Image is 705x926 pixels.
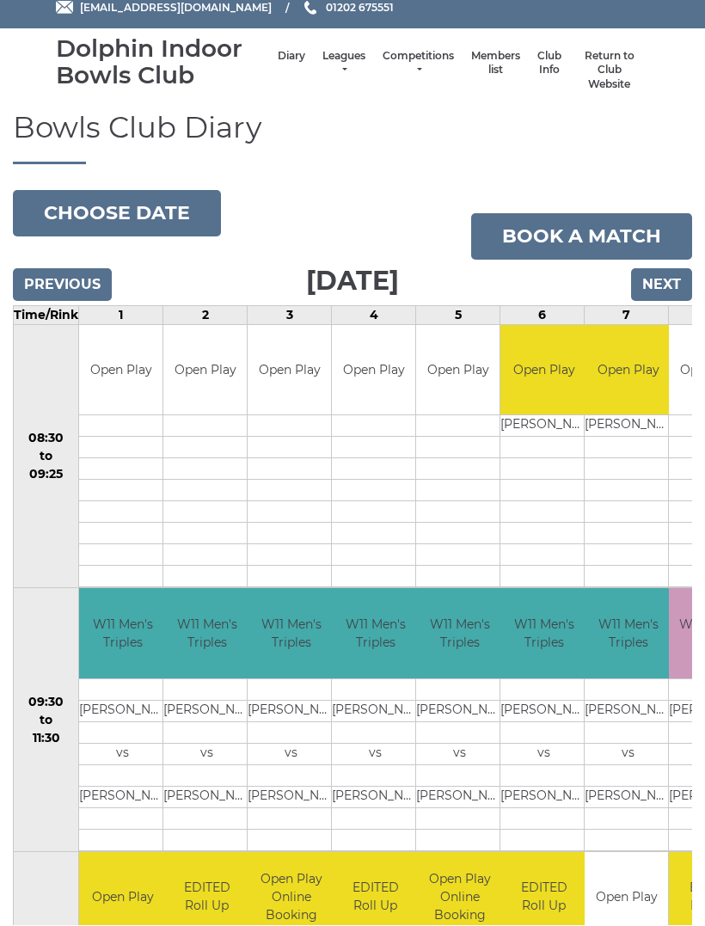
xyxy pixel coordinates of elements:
[13,113,692,164] h1: Bowls Club Diary
[500,306,585,325] td: 6
[248,787,334,808] td: [PERSON_NAME]
[248,326,331,416] td: Open Play
[332,589,419,679] td: W11 Men's Triples
[13,191,221,237] button: Choose date
[332,701,419,722] td: [PERSON_NAME]
[163,306,248,325] td: 2
[163,787,250,808] td: [PERSON_NAME]
[79,787,166,808] td: [PERSON_NAME]
[79,589,166,679] td: W11 Men's Triples
[248,744,334,765] td: vs
[585,416,671,438] td: [PERSON_NAME]
[416,701,503,722] td: [PERSON_NAME]
[248,701,334,722] td: [PERSON_NAME]
[585,744,671,765] td: vs
[500,701,587,722] td: [PERSON_NAME]
[471,50,520,78] a: Members list
[332,326,415,416] td: Open Play
[416,589,503,679] td: W11 Men's Triples
[500,787,587,808] td: [PERSON_NAME]
[79,306,163,325] td: 1
[500,326,587,416] td: Open Play
[585,326,671,416] td: Open Play
[585,306,669,325] td: 7
[585,787,671,808] td: [PERSON_NAME]
[416,787,503,808] td: [PERSON_NAME]
[163,701,250,722] td: [PERSON_NAME]
[416,326,500,416] td: Open Play
[326,2,394,15] span: 01202 675551
[304,2,316,15] img: Phone us
[79,326,162,416] td: Open Play
[14,325,79,589] td: 08:30 to 09:25
[56,2,73,15] img: Email
[163,589,250,679] td: W11 Men's Triples
[631,269,692,302] input: Next
[14,589,79,853] td: 09:30 to 11:30
[248,306,332,325] td: 3
[500,416,587,438] td: [PERSON_NAME]
[278,50,305,64] a: Diary
[56,36,269,89] div: Dolphin Indoor Bowls Club
[579,50,641,93] a: Return to Club Website
[537,50,561,78] a: Club Info
[79,701,166,722] td: [PERSON_NAME]
[80,2,272,15] span: [EMAIL_ADDRESS][DOMAIN_NAME]
[332,306,416,325] td: 4
[585,701,671,722] td: [PERSON_NAME]
[14,306,79,325] td: Time/Rink
[163,326,247,416] td: Open Play
[248,589,334,679] td: W11 Men's Triples
[322,50,365,78] a: Leagues
[585,589,671,679] td: W11 Men's Triples
[13,269,112,302] input: Previous
[500,744,587,765] td: vs
[471,214,692,261] a: Book a match
[416,744,503,765] td: vs
[500,589,587,679] td: W11 Men's Triples
[416,306,500,325] td: 5
[163,744,250,765] td: vs
[332,744,419,765] td: vs
[332,787,419,808] td: [PERSON_NAME]
[383,50,454,78] a: Competitions
[79,744,166,765] td: vs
